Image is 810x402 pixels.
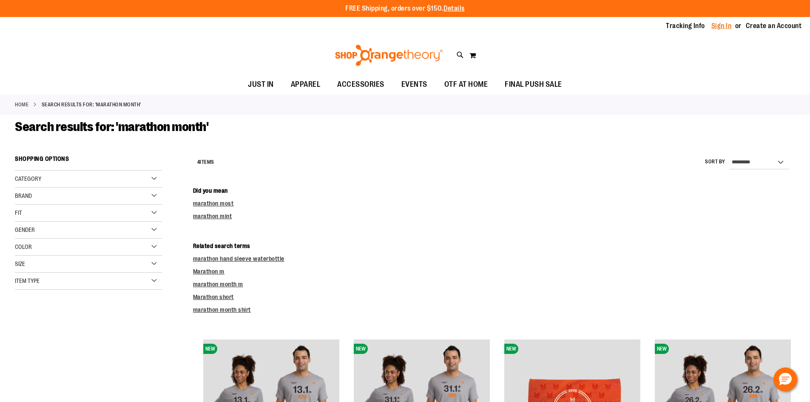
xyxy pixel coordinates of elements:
dt: Did you mean [193,186,795,195]
a: EVENTS [393,75,436,94]
span: Gender [15,226,35,233]
span: OTF AT HOME [444,75,488,94]
span: APPAREL [291,75,321,94]
h2: Items [197,156,214,169]
a: OTF AT HOME [436,75,497,94]
a: JUST IN [239,75,282,94]
span: NEW [354,344,368,354]
span: FINAL PUSH SALE [505,75,562,94]
a: ACCESSORIES [329,75,393,94]
p: FREE Shipping, orders over $150. [345,4,465,14]
span: 4 [197,159,200,165]
a: marathon month shirt [193,306,251,313]
span: Size [15,260,25,267]
a: Details [443,5,465,12]
a: marathon most [193,200,234,207]
span: NEW [655,344,669,354]
span: EVENTS [401,75,427,94]
img: Shop Orangetheory [334,45,444,66]
a: Tracking Info [666,21,705,31]
a: FINAL PUSH SALE [496,75,571,94]
button: Hello, have a question? Let’s chat. [773,368,797,391]
a: Home [15,101,28,108]
span: NEW [504,344,518,354]
span: Fit [15,209,22,216]
a: marathon mint [193,213,232,220]
span: Brand [15,192,32,199]
span: NEW [203,344,217,354]
dt: Related search terms [193,242,795,250]
a: APPAREL [282,75,329,94]
a: Marathon m [193,268,225,275]
span: Search results for: 'marathon month' [15,120,208,134]
span: JUST IN [248,75,274,94]
span: ACCESSORIES [337,75,384,94]
span: Color [15,243,32,250]
span: Item Type [15,277,40,284]
label: Sort By [705,158,725,165]
a: marathon month m [193,281,243,288]
span: Category [15,175,41,182]
strong: Shopping Options [15,151,162,171]
a: Sign In [711,21,732,31]
strong: Search results for: 'marathon month' [42,101,141,108]
a: Create an Account [746,21,802,31]
a: marathon hand sleeve waterbottle [193,255,284,262]
a: Marathon short [193,294,234,300]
